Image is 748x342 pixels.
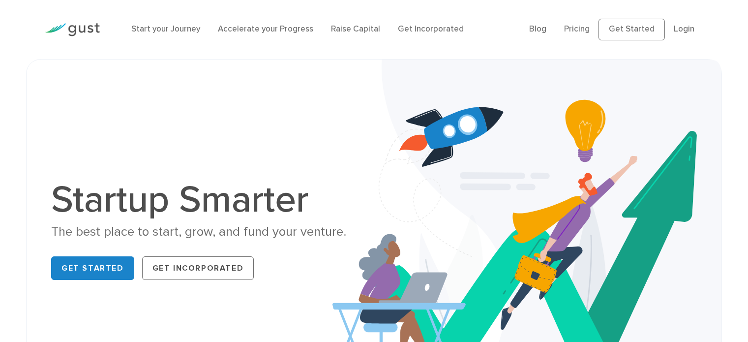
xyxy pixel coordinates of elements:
a: Get Incorporated [398,24,464,34]
div: The best place to start, grow, and fund your venture. [51,223,366,241]
a: Pricing [564,24,590,34]
a: Get Incorporated [142,256,254,280]
a: Start your Journey [131,24,200,34]
img: Gust Logo [45,23,100,36]
a: Get Started [51,256,134,280]
a: Login [674,24,694,34]
a: Accelerate your Progress [218,24,313,34]
h1: Startup Smarter [51,181,366,218]
a: Get Started [598,19,665,40]
a: Raise Capital [331,24,380,34]
a: Blog [529,24,546,34]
